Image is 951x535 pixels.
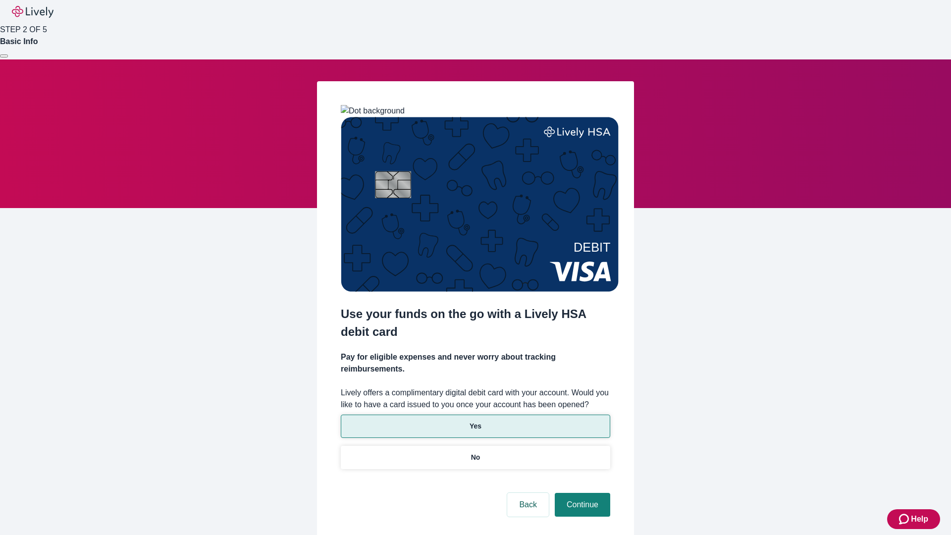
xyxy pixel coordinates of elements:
[341,105,405,117] img: Dot background
[341,117,619,292] img: Debit card
[471,452,480,463] p: No
[899,513,911,525] svg: Zendesk support icon
[12,6,53,18] img: Lively
[341,305,610,341] h2: Use your funds on the go with a Lively HSA debit card
[470,421,481,431] p: Yes
[507,493,549,517] button: Back
[341,387,610,411] label: Lively offers a complimentary digital debit card with your account. Would you like to have a card...
[341,351,610,375] h4: Pay for eligible expenses and never worry about tracking reimbursements.
[555,493,610,517] button: Continue
[887,509,940,529] button: Zendesk support iconHelp
[341,446,610,469] button: No
[911,513,928,525] span: Help
[341,415,610,438] button: Yes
